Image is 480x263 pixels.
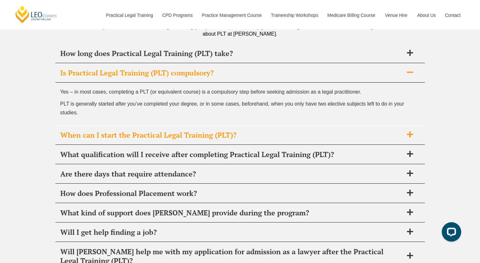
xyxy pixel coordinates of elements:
[266,1,322,29] a: Traineeship Workshops
[60,169,403,178] span: Are there days that require attendance?
[60,150,403,159] span: What qualification will I receive after completing Practical Legal Training (PLT)?
[60,228,403,237] span: Will I get help finding a job?
[440,1,465,29] a: Contact
[197,1,266,29] a: Practice Management Course
[101,1,158,29] a: Practical Legal Training
[157,1,197,29] a: CPD Programs
[60,87,420,96] p: Yes – in most cases, completing a PLT (or equivalent course) is a compulsory step before seeking ...
[412,1,440,29] a: About Us
[380,1,412,29] a: Venue Hire
[322,1,380,29] a: Medicare Billing Course
[437,220,464,247] iframe: LiveChat chat widget
[60,68,403,77] span: Is Practical Legal Training (PLT) compulsory?
[60,131,403,140] span: When can I start the Practical Legal Training (PLT)?
[60,49,403,58] span: How long does Practical Legal Training (PLT) take?
[55,23,425,38] div: It’s normal to have questions about Practical Legal Training (PLT) and we’re here to help you mak...
[60,189,403,198] span: How does Professional Placement work?
[60,99,420,117] p: PLT is generally started after you’ve completed your degree, or in some cases, beforehand, when y...
[15,5,58,24] a: [PERSON_NAME] Centre for Law
[60,208,403,217] span: What kind of support does [PERSON_NAME] provide during the program?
